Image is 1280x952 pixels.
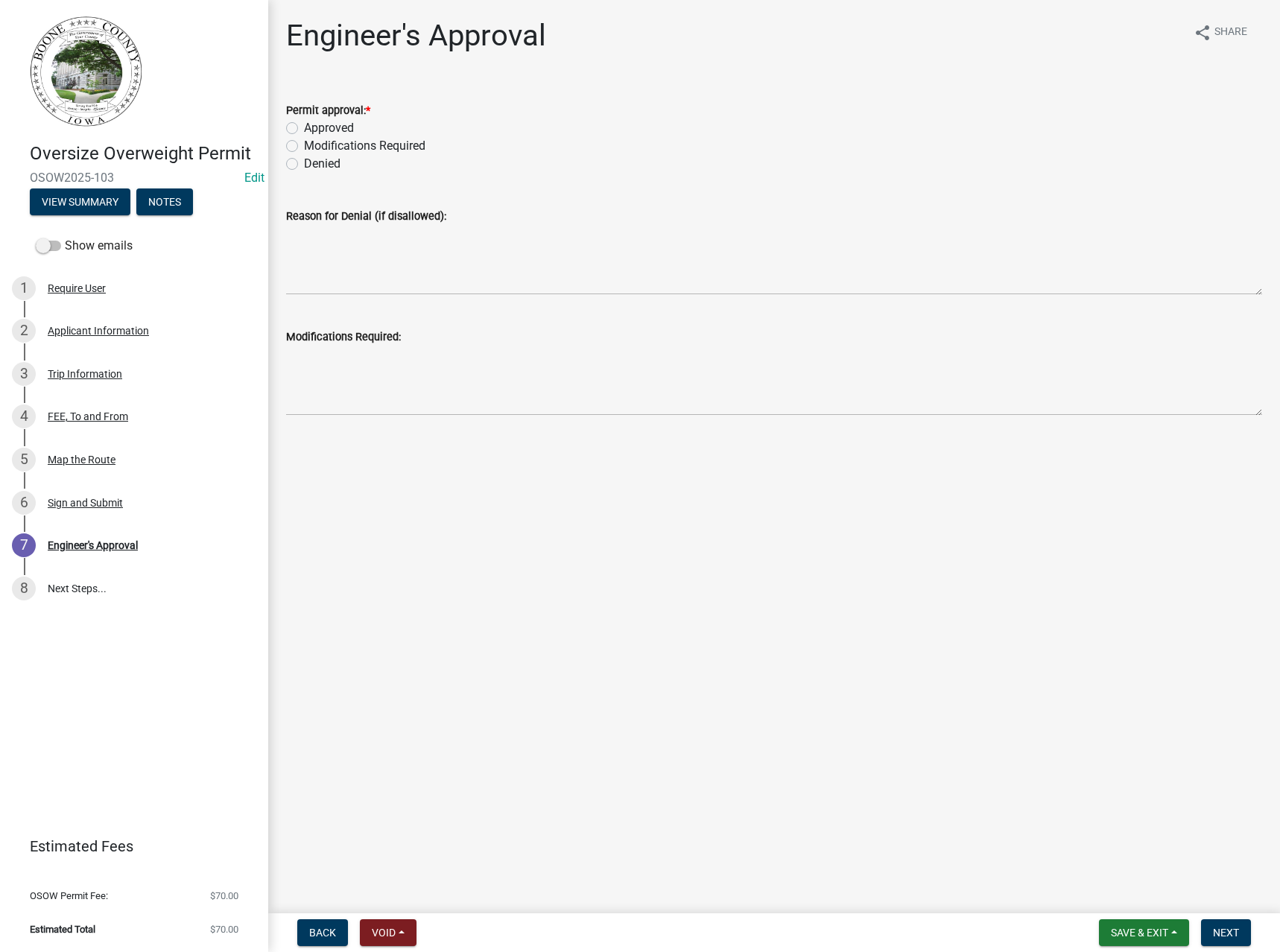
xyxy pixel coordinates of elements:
[48,498,123,508] div: Sign and Submit
[1182,18,1259,47] button: shareShare
[48,540,138,550] div: Engineer's Approval
[297,919,348,946] button: Back
[30,188,130,215] button: View Summary
[12,491,36,515] div: 6
[1194,24,1211,42] i: share
[1201,919,1251,946] button: Next
[12,319,36,343] div: 2
[136,188,193,215] button: Notes
[286,212,446,222] label: Reason for Denial (if disallowed):
[244,171,264,185] wm-modal-confirm: Edit Application Number
[12,276,36,300] div: 1
[286,106,370,116] label: Permit approval:
[12,448,36,472] div: 5
[304,119,354,137] label: Approved
[30,171,238,185] span: OSOW2025-103
[304,137,425,155] label: Modifications Required
[372,927,396,939] span: Void
[1214,24,1247,42] span: Share
[30,891,108,901] span: OSOW Permit Fee:
[286,332,401,343] label: Modifications Required:
[12,577,36,600] div: 8
[244,171,264,185] a: Edit
[48,326,149,336] div: Applicant Information
[36,237,133,255] label: Show emails
[12,831,244,861] a: Estimated Fees
[30,16,143,127] img: Boone County, Iowa
[48,454,115,465] div: Map the Route
[48,369,122,379] div: Trip Information
[1213,927,1239,939] span: Next
[136,197,193,209] wm-modal-confirm: Notes
[360,919,416,946] button: Void
[1099,919,1189,946] button: Save & Exit
[30,197,130,209] wm-modal-confirm: Summary
[48,411,128,422] div: FEE, To and From
[304,155,340,173] label: Denied
[30,143,256,165] h4: Oversize Overweight Permit
[12,533,36,557] div: 7
[12,362,36,386] div: 3
[12,404,36,428] div: 4
[286,18,546,54] h1: Engineer's Approval
[1111,927,1168,939] span: Save & Exit
[210,924,238,934] span: $70.00
[309,927,336,939] span: Back
[210,891,238,901] span: $70.00
[30,924,95,934] span: Estimated Total
[48,283,106,293] div: Require User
